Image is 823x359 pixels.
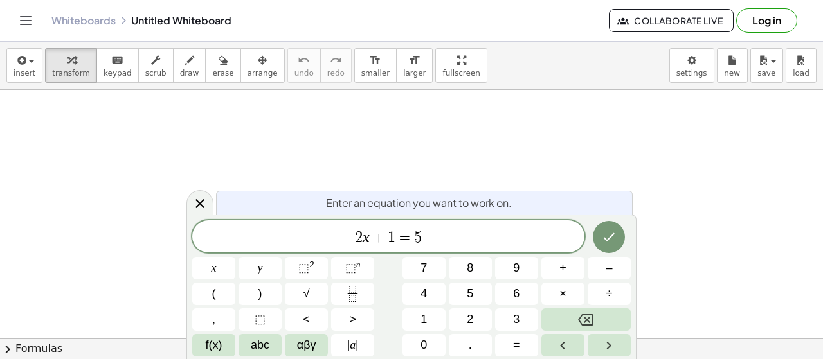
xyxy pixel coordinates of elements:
button: settings [669,48,714,83]
span: – [606,259,612,277]
button: 0 [402,334,446,356]
span: scrub [145,69,167,78]
span: fullscreen [442,69,480,78]
i: redo [330,53,342,68]
button: 4 [402,283,446,305]
sup: 2 [309,259,314,269]
span: , [212,311,215,328]
button: x [192,257,235,279]
button: erase [205,48,240,83]
span: 3 [513,311,520,328]
span: 9 [513,259,520,277]
span: arrange [248,69,278,78]
button: Minus [588,257,631,279]
button: 8 [449,257,492,279]
span: ⬚ [255,311,266,328]
span: settings [676,69,707,78]
span: a [348,337,358,354]
a: Whiteboards [51,14,116,27]
span: ÷ [606,285,613,302]
span: 1 [388,230,395,245]
span: × [559,285,566,302]
button: redoredo [320,48,352,83]
button: arrange [240,48,285,83]
span: | [356,338,358,351]
i: format_size [369,53,381,68]
i: undo [298,53,310,68]
span: abc [251,337,269,354]
span: ) [258,285,262,302]
span: 5 [467,285,473,302]
span: erase [212,69,233,78]
button: Log in [736,8,797,33]
span: + [559,259,566,277]
span: f(x) [206,337,222,354]
button: Absolute value [331,334,374,356]
span: smaller [361,69,390,78]
button: ) [239,283,282,305]
span: transform [52,69,90,78]
span: new [724,69,740,78]
button: Less than [285,308,328,331]
button: Superscript [331,257,374,279]
button: Right arrow [588,334,631,356]
span: = [513,337,520,354]
span: 1 [421,311,427,328]
span: redo [327,69,345,78]
button: Greek alphabet [285,334,328,356]
button: format_sizesmaller [354,48,397,83]
button: 1 [402,308,446,331]
span: αβγ [297,337,316,354]
button: Fraction [331,283,374,305]
button: Backspace [541,308,631,331]
button: Times [541,283,584,305]
button: , [192,308,235,331]
i: format_size [408,53,421,68]
span: √ [303,285,310,302]
span: | [348,338,350,351]
button: Greater than [331,308,374,331]
button: ( [192,283,235,305]
button: keyboardkeypad [96,48,139,83]
button: Alphabet [239,334,282,356]
span: y [258,259,263,277]
span: 6 [513,285,520,302]
button: Done [593,221,625,253]
button: y [239,257,282,279]
span: 2 [355,230,363,245]
span: ⬚ [298,261,309,274]
button: Plus [541,257,584,279]
sup: n [356,259,361,269]
span: insert [14,69,35,78]
span: ( [212,285,216,302]
span: Enter an equation you want to work on. [326,195,512,211]
button: scrub [138,48,174,83]
button: Toggle navigation [15,10,36,31]
button: . [449,334,492,356]
span: . [469,337,472,354]
i: keyboard [111,53,123,68]
button: 5 [449,283,492,305]
span: 2 [467,311,473,328]
button: 2 [449,308,492,331]
span: 0 [421,337,427,354]
span: ⬚ [345,261,356,274]
button: new [717,48,748,83]
span: 5 [414,230,422,245]
span: draw [180,69,199,78]
button: Collaborate Live [609,9,734,32]
button: 6 [495,283,538,305]
button: undoundo [287,48,321,83]
span: x [212,259,217,277]
button: load [786,48,817,83]
span: 7 [421,259,427,277]
button: Divide [588,283,631,305]
span: + [370,230,388,245]
span: larger [403,69,426,78]
button: transform [45,48,97,83]
span: = [395,230,414,245]
button: Placeholder [239,308,282,331]
button: Squared [285,257,328,279]
span: save [757,69,775,78]
button: 3 [495,308,538,331]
